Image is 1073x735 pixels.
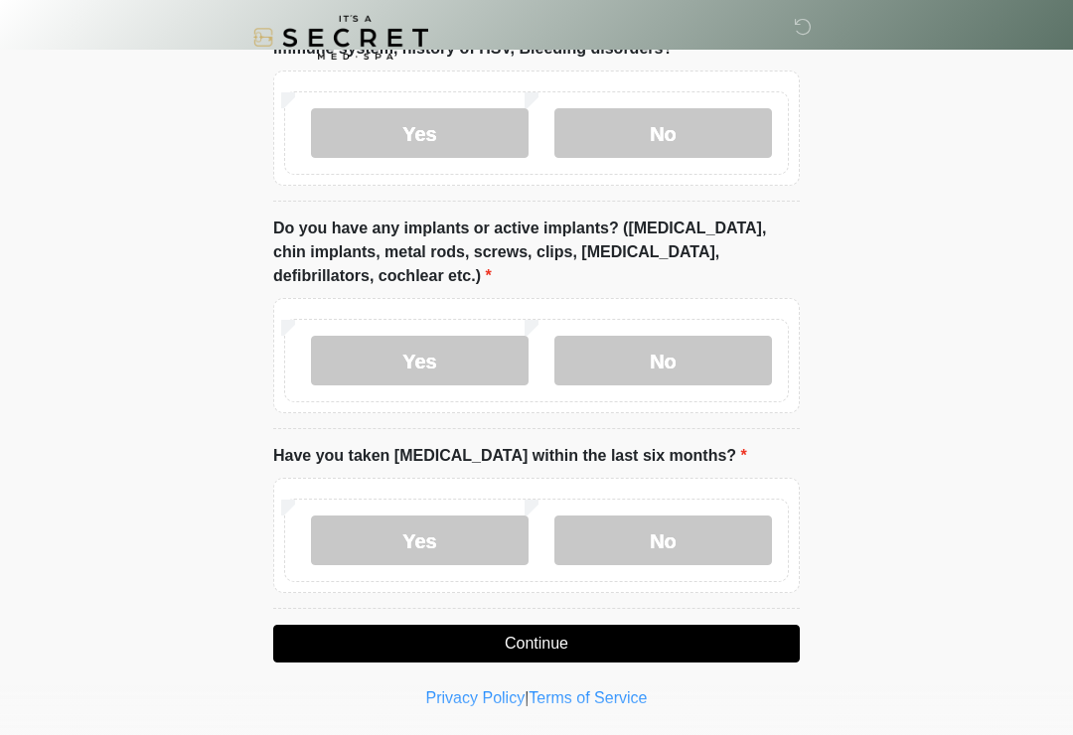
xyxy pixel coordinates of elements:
[311,515,529,565] label: Yes
[273,625,800,662] button: Continue
[426,689,526,706] a: Privacy Policy
[529,689,647,706] a: Terms of Service
[311,336,529,385] label: Yes
[253,15,428,60] img: It's A Secret Med Spa Logo
[554,336,772,385] label: No
[273,217,800,288] label: Do you have any implants or active implants? ([MEDICAL_DATA], chin implants, metal rods, screws, ...
[273,444,747,468] label: Have you taken [MEDICAL_DATA] within the last six months?
[554,515,772,565] label: No
[311,108,529,158] label: Yes
[525,689,529,706] a: |
[554,108,772,158] label: No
